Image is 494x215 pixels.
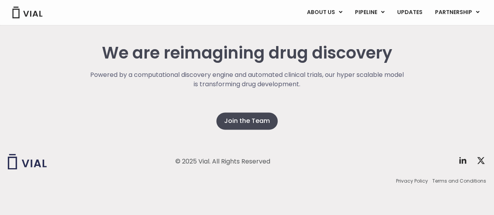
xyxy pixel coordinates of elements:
a: PIPELINEMenu Toggle [349,6,391,19]
img: Vial logo wih "Vial" spelled out [8,154,47,169]
h2: We are reimagining drug discovery [89,44,405,62]
div: © 2025 Vial. All Rights Reserved [175,157,270,166]
p: Powered by a computational discovery engine and automated clinical trials, our hyper scalable mod... [89,70,405,89]
a: Join the Team [216,112,278,130]
span: Join the Team [224,116,270,126]
img: Vial Logo [12,7,43,18]
a: PARTNERSHIPMenu Toggle [429,6,486,19]
a: Privacy Policy [396,177,428,184]
a: ABOUT USMenu Toggle [301,6,348,19]
a: Terms and Conditions [432,177,486,184]
a: UPDATES [391,6,428,19]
